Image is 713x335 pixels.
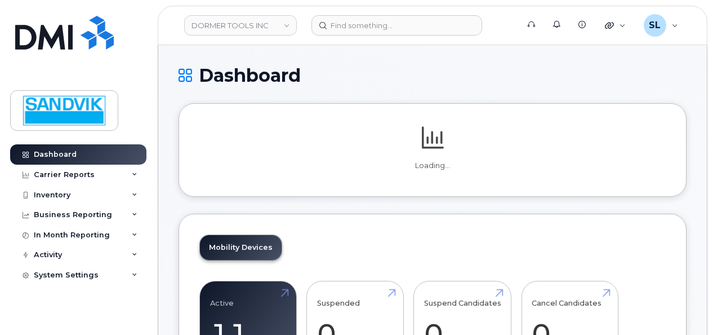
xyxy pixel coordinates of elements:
p: Loading... [199,161,666,171]
h1: Dashboard [179,65,687,85]
a: Mobility Devices [200,235,282,260]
